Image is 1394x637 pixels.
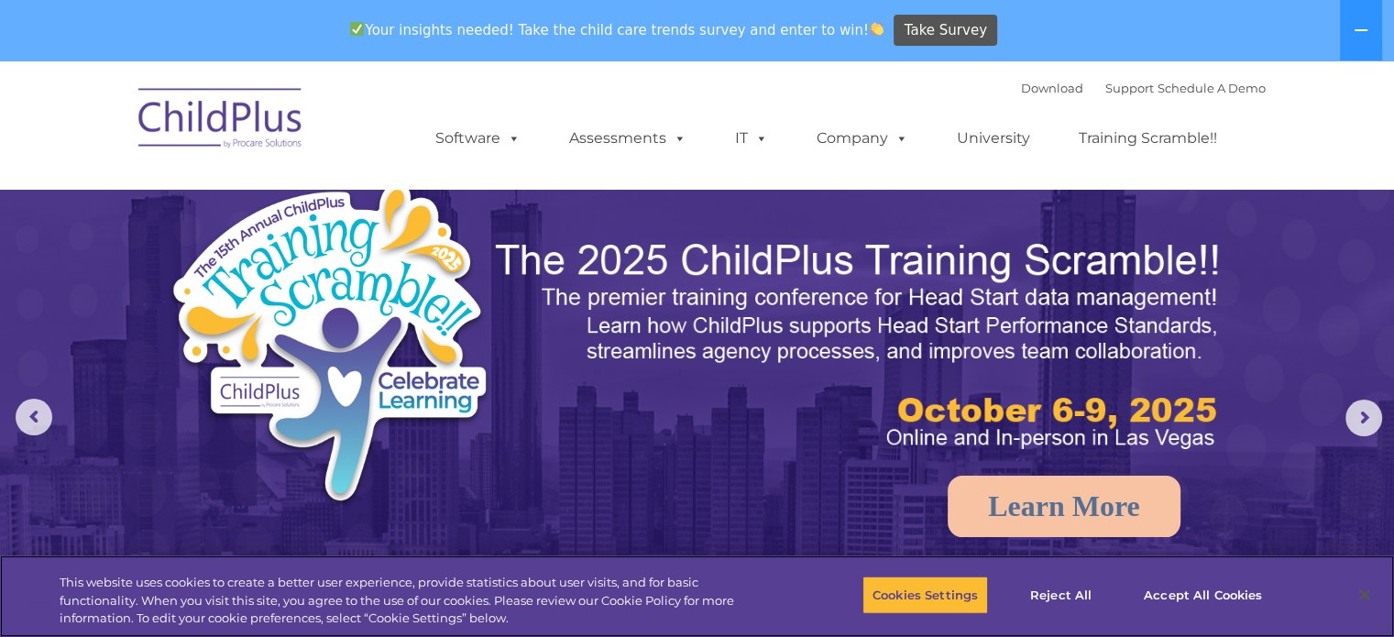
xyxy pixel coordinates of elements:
a: Company [798,120,927,157]
a: Learn More [948,476,1180,537]
a: Training Scramble!! [1060,120,1235,157]
font: | [1021,81,1266,95]
span: Your insights needed! Take the child care trends survey and enter to win! [343,12,892,48]
span: Phone number [255,196,333,210]
a: Software [417,120,539,157]
div: This website uses cookies to create a better user experience, provide statistics about user visit... [60,574,767,628]
a: Schedule A Demo [1158,81,1266,95]
a: Assessments [551,120,705,157]
button: Cookies Settings [862,576,988,614]
a: Support [1105,81,1154,95]
a: IT [717,120,786,157]
img: ✅ [350,22,364,36]
button: Accept All Cookies [1134,576,1272,614]
span: Last name [255,121,311,135]
button: Reject All [1004,576,1118,614]
button: Close [1345,575,1385,615]
a: University [938,120,1048,157]
img: ChildPlus by Procare Solutions [129,75,313,167]
img: 👏 [870,22,884,36]
a: Take Survey [894,15,997,47]
span: Take Survey [905,15,987,47]
a: Download [1021,81,1083,95]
